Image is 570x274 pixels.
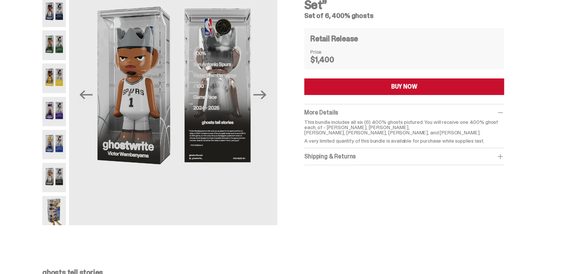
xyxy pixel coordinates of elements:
img: NBA-400-HG-Scale.png [42,196,66,225]
img: NBA-400-HG-Steph.png [42,130,66,159]
button: Next [252,87,268,103]
div: BUY NOW [391,84,417,90]
dd: $1,400 [310,56,348,63]
img: NBA-400-HG-Giannis.png [42,30,66,60]
dt: Price [310,49,348,54]
img: NBA-400-HG-Wemby.png [42,163,66,192]
button: Previous [78,87,94,103]
img: NBA-400-HG%20Bron.png [42,63,66,93]
p: A very limited quantity of this bundle is available for purchase while supplies last. [304,138,504,143]
p: This bundle includes all six (6) 400% ghosts pictured. You will receive one 400% ghost each, of -... [304,119,504,135]
button: BUY NOW [304,78,504,95]
div: Shipping & Returns [304,153,504,160]
img: NBA-400-HG-Luka.png [42,97,66,126]
h4: Retail Release [310,35,358,42]
h5: Set of 6, 400% ghosts [304,12,504,19]
span: More Details [304,108,338,116]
